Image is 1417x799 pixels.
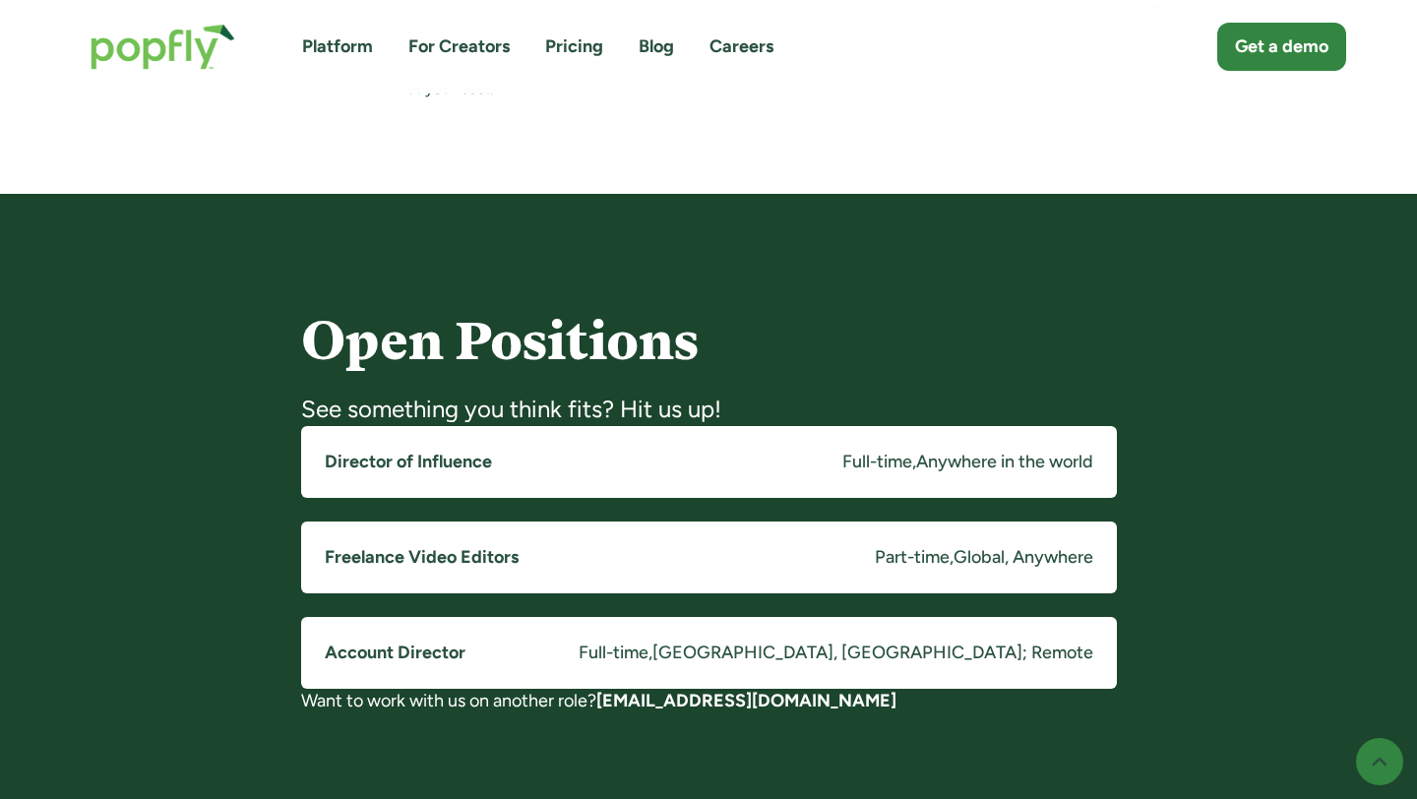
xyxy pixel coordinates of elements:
div: , [912,450,916,474]
h4: Open Positions [301,312,1117,370]
div: , [648,641,652,665]
a: [EMAIL_ADDRESS][DOMAIN_NAME] [596,690,896,711]
div: , [950,545,954,570]
a: Platform [302,34,373,59]
a: Get a demo [1217,23,1346,71]
div: [GEOGRAPHIC_DATA], [GEOGRAPHIC_DATA]; Remote [652,641,1093,665]
a: Careers [709,34,773,59]
div: Full-time [579,641,648,665]
a: For Creators [408,34,510,59]
h5: Freelance Video Editors [325,545,519,570]
a: Account DirectorFull-time,[GEOGRAPHIC_DATA], [GEOGRAPHIC_DATA]; Remote [301,617,1117,689]
div: Part-time [875,545,950,570]
div: Full-time [842,450,912,474]
a: Freelance Video EditorsPart-time,Global, Anywhere [301,522,1117,593]
h5: Account Director [325,641,465,665]
a: Pricing [545,34,603,59]
div: Get a demo [1235,34,1328,59]
h5: Director of Influence [325,450,492,474]
div: Anywhere in the world [916,450,1093,474]
a: home [71,4,255,90]
div: Want to work with us on another role? [301,689,1117,713]
a: Director of InfluenceFull-time,Anywhere in the world [301,426,1117,498]
div: Global, Anywhere [954,545,1093,570]
a: Blog [639,34,674,59]
div: See something you think fits? Hit us up! [301,394,1117,425]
